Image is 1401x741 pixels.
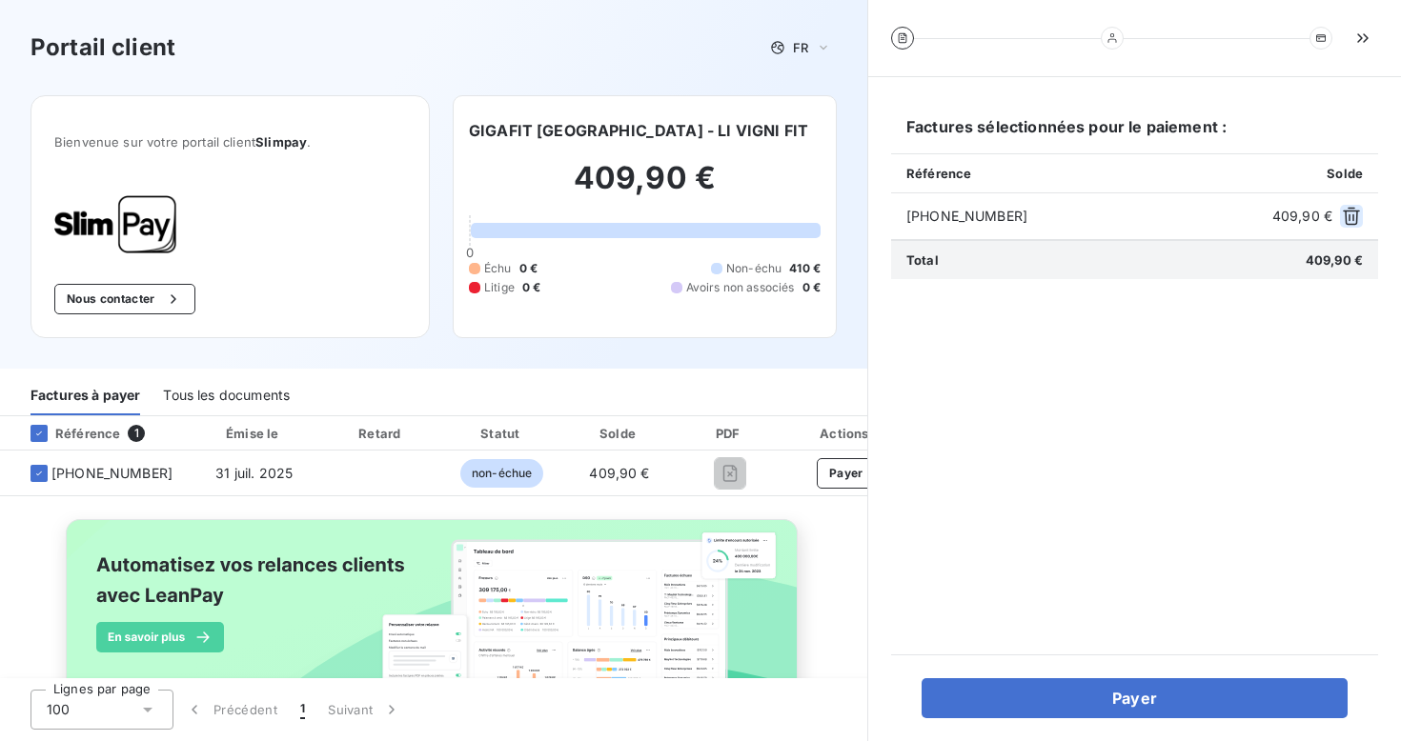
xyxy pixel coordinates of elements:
[726,260,782,277] span: Non-échu
[192,424,316,443] div: Émise le
[469,119,808,142] h6: GIGAFIT [GEOGRAPHIC_DATA] - LI VIGNI FIT
[469,159,821,216] h2: 409,90 €
[47,700,70,719] span: 100
[681,424,778,443] div: PDF
[54,134,406,150] span: Bienvenue sur votre portail client .
[802,279,821,296] span: 0 €
[817,458,876,489] button: Payer
[891,115,1378,153] h6: Factures sélectionnées pour le paiement :
[789,260,821,277] span: 410 €
[686,279,795,296] span: Avoirs non associés
[906,207,1265,226] span: [PHONE_NUMBER]
[519,260,538,277] span: 0 €
[15,425,120,442] div: Référence
[289,690,316,730] button: 1
[163,375,290,415] div: Tous les documents
[1327,166,1363,181] span: Solde
[793,40,808,55] span: FR
[30,30,175,65] h3: Portail client
[54,284,195,314] button: Nous contacter
[906,252,939,268] span: Total
[128,425,145,442] span: 1
[589,465,649,481] span: 409,90 €
[324,424,438,443] div: Retard
[215,465,293,481] span: 31 juil. 2025
[446,424,558,443] div: Statut
[906,166,971,181] span: Référence
[466,245,474,260] span: 0
[51,464,173,483] span: [PHONE_NUMBER]
[30,375,140,415] div: Factures à payer
[255,134,307,150] span: Slimpay
[54,195,176,253] img: Company logo
[785,424,906,443] div: Actions
[484,279,515,296] span: Litige
[1306,252,1363,268] span: 409,90 €
[522,279,540,296] span: 0 €
[1272,207,1332,226] span: 409,90 €
[316,690,413,730] button: Suivant
[484,260,512,277] span: Échu
[300,700,305,719] span: 1
[173,690,289,730] button: Précédent
[460,459,543,488] span: non-échue
[922,678,1348,718] button: Payer
[565,424,674,443] div: Solde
